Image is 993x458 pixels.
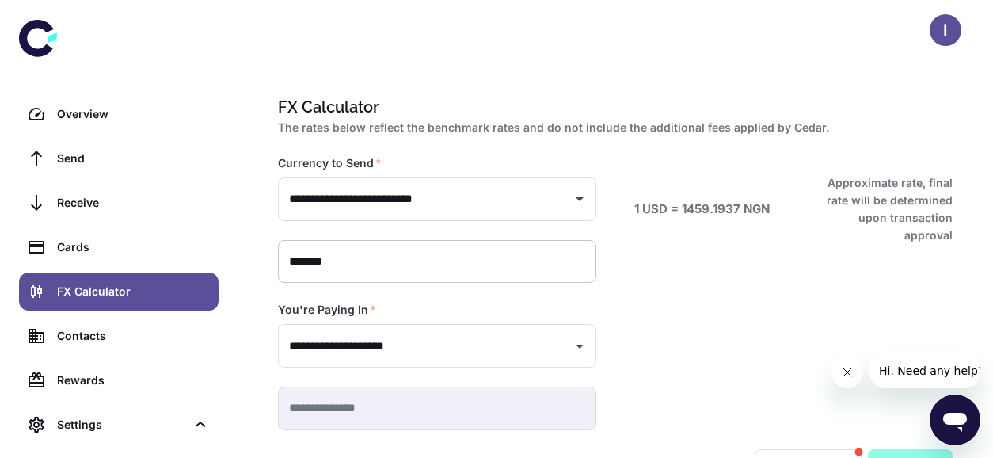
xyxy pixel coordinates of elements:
[57,150,209,167] div: Send
[278,95,946,119] h1: FX Calculator
[278,302,376,318] label: You're Paying In
[57,416,185,433] div: Settings
[19,184,219,222] a: Receive
[569,188,591,210] button: Open
[930,395,980,445] iframe: Button to launch messaging window
[19,406,219,444] div: Settings
[869,353,980,388] iframe: Message from company
[19,361,219,399] a: Rewards
[569,335,591,357] button: Open
[634,200,770,219] h6: 1 USD = 1459.1937 NGN
[831,357,863,388] iframe: Close message
[930,14,961,46] button: I
[19,95,219,133] a: Overview
[57,239,209,256] div: Cards
[19,317,219,355] a: Contacts
[19,273,219,311] a: FX Calculator
[19,228,219,266] a: Cards
[57,194,209,212] div: Receive
[57,327,209,345] div: Contacts
[57,372,209,389] div: Rewards
[809,174,953,244] h6: Approximate rate, final rate will be determined upon transaction approval
[278,155,382,171] label: Currency to Send
[57,283,209,300] div: FX Calculator
[19,139,219,177] a: Send
[10,11,114,24] span: Hi. Need any help?
[57,105,209,123] div: Overview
